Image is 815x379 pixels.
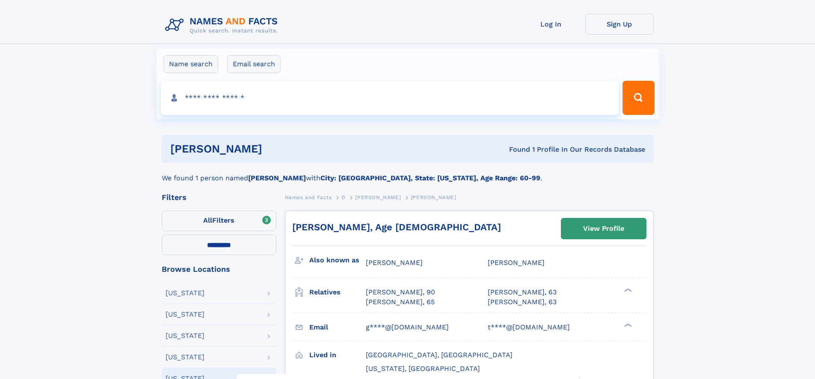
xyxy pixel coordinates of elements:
[366,297,435,307] a: [PERSON_NAME], 65
[320,174,540,182] b: City: [GEOGRAPHIC_DATA], State: [US_STATE], Age Range: 60-99
[355,192,401,203] a: [PERSON_NAME]
[622,81,654,115] button: Search Button
[162,194,276,201] div: Filters
[355,194,401,200] span: [PERSON_NAME]
[585,14,654,35] a: Sign Up
[517,14,585,35] a: Log In
[622,322,632,328] div: ❯
[292,222,501,232] a: [PERSON_NAME], Age [DEMOGRAPHIC_DATA]
[622,288,632,293] div: ❯
[227,55,281,73] label: Email search
[341,192,346,203] a: D
[166,354,204,361] div: [US_STATE]
[162,163,654,183] div: We found 1 person named with .
[411,194,456,200] span: [PERSON_NAME]
[248,174,306,182] b: [PERSON_NAME]
[341,194,346,200] span: D
[166,311,204,318] div: [US_STATE]
[385,145,645,154] div: Found 1 Profile In Our Records Database
[166,290,204,297] div: [US_STATE]
[309,285,366,300] h3: Relatives
[161,81,619,115] input: search input
[309,253,366,267] h3: Also known as
[561,218,646,239] a: View Profile
[366,364,480,373] span: [US_STATE], [GEOGRAPHIC_DATA]
[162,265,276,273] div: Browse Locations
[170,144,386,154] h1: [PERSON_NAME]
[162,14,285,37] img: Logo Names and Facts
[488,259,545,267] span: [PERSON_NAME]
[366,351,513,359] span: [GEOGRAPHIC_DATA], [GEOGRAPHIC_DATA]
[488,288,557,297] a: [PERSON_NAME], 63
[285,192,332,203] a: Names and Facts
[166,332,204,339] div: [US_STATE]
[488,297,557,307] a: [PERSON_NAME], 63
[162,211,276,231] label: Filters
[309,320,366,335] h3: Email
[366,259,423,267] span: [PERSON_NAME]
[583,219,624,238] div: View Profile
[366,288,435,297] a: [PERSON_NAME], 90
[203,216,212,224] span: All
[163,55,218,73] label: Name search
[309,348,366,362] h3: Lived in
